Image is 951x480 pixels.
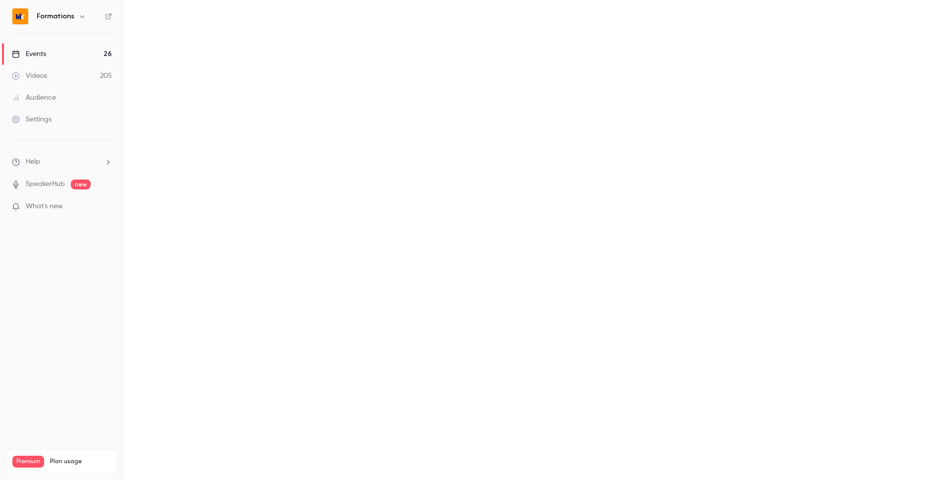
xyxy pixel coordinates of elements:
[12,115,52,124] div: Settings
[71,180,91,189] span: new
[12,93,56,103] div: Audience
[26,157,40,167] span: Help
[100,202,112,211] iframe: Noticeable Trigger
[12,71,47,81] div: Videos
[26,201,63,212] span: What's new
[50,458,111,466] span: Plan usage
[12,157,112,167] li: help-dropdown-opener
[12,456,44,468] span: Premium
[12,8,28,24] img: Formations
[37,11,74,21] h6: Formations
[26,179,65,189] a: SpeakerHub
[12,49,46,59] div: Events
